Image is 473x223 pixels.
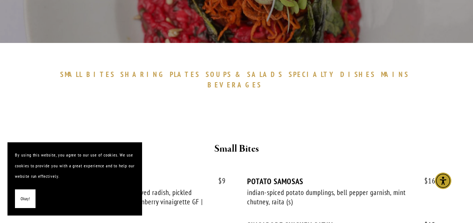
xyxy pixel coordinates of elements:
[211,177,226,185] span: 9
[214,142,259,155] strong: Small Bites
[21,193,30,204] span: Okay!
[208,80,262,89] span: BEVERAGES
[247,177,436,186] div: POTATO SAMOSAS
[381,70,413,79] a: MAINS
[86,70,115,79] span: BITES
[235,70,243,79] span: &
[60,70,83,79] span: SMALL
[120,70,203,79] a: SHARINGPLATES
[247,188,414,206] div: indian-spiced potato dumplings, bell pepper garnish, mint chutney, raita (s)
[424,176,428,185] span: $
[218,176,222,185] span: $
[289,70,337,79] span: SPECIALTY
[247,70,283,79] span: SALADS
[435,173,451,189] div: Accessibility Menu
[381,70,409,79] span: MAINS
[340,70,376,79] span: DISHES
[60,70,119,79] a: SMALLBITES
[206,70,287,79] a: SOUPS&SALADS
[289,70,379,79] a: SPECIALTYDISHES
[15,150,135,182] p: By using this website, you agree to our use of cookies. We use cookies to provide you with a grea...
[208,80,266,89] a: BEVERAGES
[170,70,200,79] span: PLATES
[417,177,436,185] span: 16
[7,142,142,216] section: Cookie banner
[120,70,166,79] span: SHARING
[206,70,232,79] span: SOUPS
[15,189,36,208] button: Okay!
